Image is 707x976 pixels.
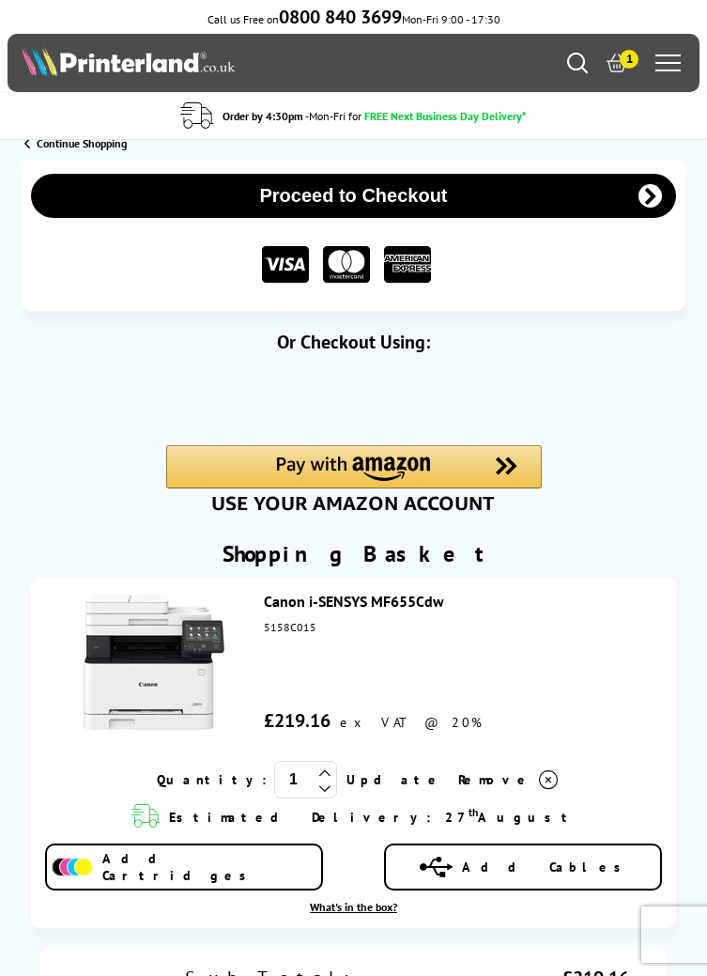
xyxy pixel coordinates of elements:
[166,366,542,430] iframe: PayPal
[620,50,638,69] span: 1
[223,109,361,123] span: Order by 4:30pm -
[364,109,527,123] span: FREE Next Business Day Delivery*
[458,771,532,788] span: Remove
[346,771,443,788] a: Update
[310,900,397,914] span: What's in the box?
[22,330,686,354] div: Or Checkout Using:
[309,109,361,123] span: Mon-Fri for
[37,136,127,150] span: Continue Shopping
[22,46,235,76] img: Printerland Logo
[169,805,576,828] span: Estimated Delivery: 27 August
[264,620,316,634] span: 5158C015
[310,900,397,914] a: lnk_inthebox
[84,592,224,733] img: Canon i-SENSYS MF655Cdw
[157,771,267,788] span: Quantity:
[52,858,93,876] img: Add Cartridges
[102,850,321,884] span: Add Cartridges
[607,53,627,73] a: 1
[264,592,444,611] a: Canon i-SENSYS MF655Cdw
[24,136,127,150] a: Continue Shopping
[223,539,485,568] h1: Shopping Basket
[279,12,402,26] a: 0800 840 3699
[323,246,370,283] img: MASTER CARD
[458,768,560,792] a: Delete item from your basket
[469,805,478,819] sup: th
[31,174,677,218] button: Proceed to Checkout
[567,53,588,73] a: Search
[166,445,542,511] div: Amazon Pay - Use your Amazon account
[462,859,631,875] span: Add Cables
[384,246,431,283] img: American Express
[262,246,309,283] img: VISA
[279,5,402,29] b: 0800 840 3699
[340,714,482,731] span: ex VAT @ 20%
[22,46,354,80] a: Printerland Logo
[9,100,698,132] li: modal_delivery
[264,708,330,733] div: £219.16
